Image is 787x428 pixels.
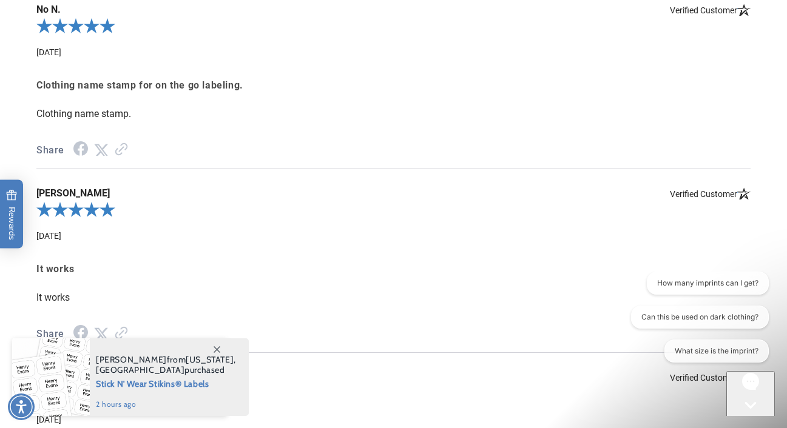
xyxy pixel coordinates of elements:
span: It works [36,261,751,278]
p: It works [36,291,751,304]
span: Rewards [6,190,18,240]
span: 2 hours ago [96,399,236,410]
a: Twitter Share - open in a new tab [94,328,109,339]
span: Clothing name stamp for on the go labeling. [36,77,751,95]
span: from , purchased [96,355,236,375]
span: Verified Customer [670,4,751,16]
span: [US_STATE] [186,354,234,365]
a: Twitter Share - open in a new tab [94,144,109,156]
div: 5.0-star overall rating [36,16,751,40]
p: Clothing name stamp. [36,107,751,120]
a: Link to review on the Shopper Approved Certificate. Opens in a new tab [115,328,128,339]
span: No N. [36,4,751,16]
div: Accessibility Menu [8,393,35,420]
a: Facebook Share - open in a new tab [73,144,88,156]
span: [PERSON_NAME] [96,354,167,365]
span: Stick N' Wear Stikins® Labels [96,375,236,390]
a: Facebook Share - open in a new tab [73,328,88,339]
span: [PERSON_NAME] [36,187,751,199]
div: 3.0-star overall rating [36,383,751,407]
span: Date [36,231,61,241]
div: 5.0-star overall rating [36,199,751,224]
span: Date [36,47,61,57]
span: [GEOGRAPHIC_DATA] [96,364,184,375]
span: Verified Customer [670,371,751,383]
iframe: Gorgias live chat messenger [726,371,775,416]
span: Share [36,142,64,159]
span: Share [36,326,64,343]
span: Verified Customer [670,187,751,199]
a: Link to review on the Shopper Approved Certificate. Opens in a new tab [115,144,128,156]
span: Date [36,415,61,424]
span: [PERSON_NAME] [36,371,751,383]
iframe: Gorgias live chat conversation starters [614,272,775,373]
